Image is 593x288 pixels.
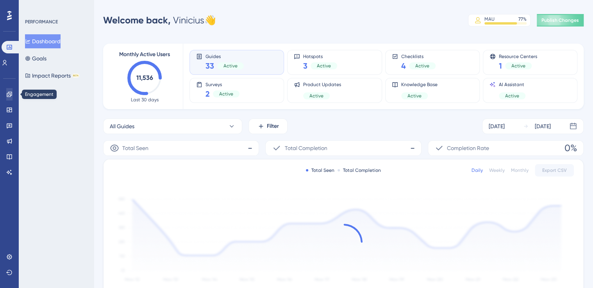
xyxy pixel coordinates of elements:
[499,53,537,59] span: Resource Centers
[205,53,244,59] span: Guides
[401,60,406,71] span: 4
[119,50,170,59] span: Monthly Active Users
[25,51,46,65] button: Goals
[248,118,288,134] button: Filter
[447,143,489,153] span: Completion Rate
[25,19,58,25] div: PERFORMANCE
[317,63,331,69] span: Active
[505,93,519,99] span: Active
[306,167,334,173] div: Total Seen
[484,16,495,22] div: MAU
[219,91,233,97] span: Active
[499,81,525,88] span: AI Assistant
[309,93,323,99] span: Active
[564,142,577,154] span: 0%
[499,60,502,71] span: 1
[541,17,579,23] span: Publish Changes
[489,167,505,173] div: Weekly
[103,118,242,134] button: All Guides
[535,122,551,131] div: [DATE]
[122,143,148,153] span: Total Seen
[284,143,327,153] span: Total Completion
[542,167,567,173] span: Export CSV
[205,60,214,71] span: 33
[511,167,529,173] div: Monthly
[223,63,238,69] span: Active
[136,74,153,81] text: 11,536
[267,122,279,131] span: Filter
[103,14,216,27] div: Vinicius 👋
[537,14,584,27] button: Publish Changes
[205,88,210,99] span: 2
[407,93,422,99] span: Active
[303,60,307,71] span: 3
[338,167,381,173] div: Total Completion
[131,97,159,103] span: Last 30 days
[248,142,252,154] span: -
[205,81,239,87] span: Surveys
[25,69,79,83] button: Impact ReportsBETA
[511,63,525,69] span: Active
[401,81,438,88] span: Knowledge Base
[410,142,415,154] span: -
[535,164,574,177] button: Export CSV
[72,74,79,78] div: BETA
[472,167,483,173] div: Daily
[25,34,61,48] button: Dashboard
[303,53,337,59] span: Hotspots
[110,122,134,131] span: All Guides
[518,16,527,22] div: 77 %
[415,63,429,69] span: Active
[401,53,436,59] span: Checklists
[489,122,505,131] div: [DATE]
[103,14,171,26] span: Welcome back,
[303,81,341,88] span: Product Updates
